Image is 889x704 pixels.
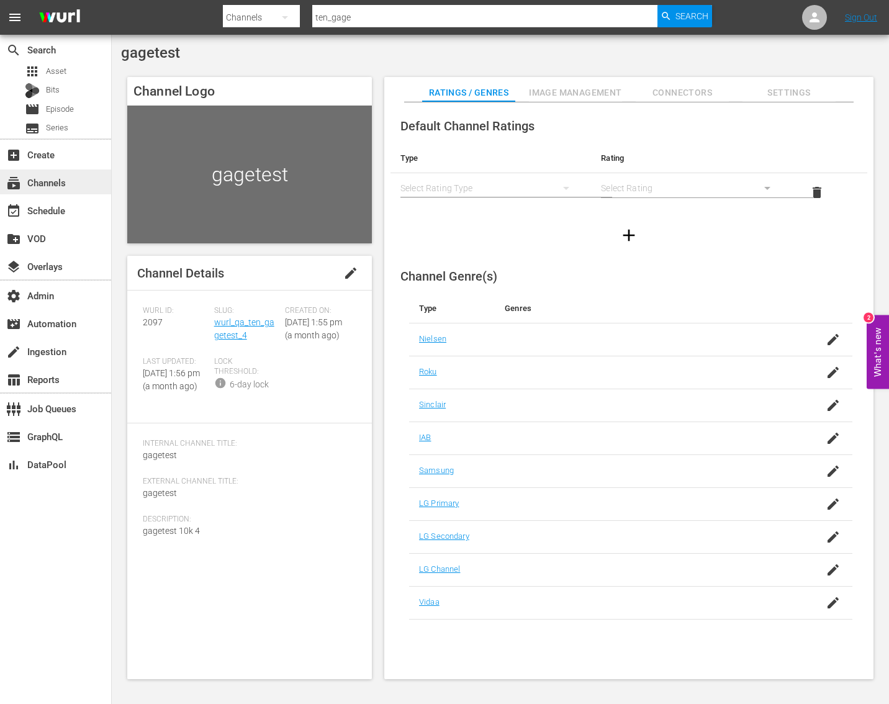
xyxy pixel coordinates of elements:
span: Ratings / Genres [422,85,515,101]
span: Default Channel Ratings [400,119,535,133]
span: Ingestion [6,345,21,359]
button: delete [802,178,832,207]
span: Schedule [6,204,21,219]
span: DataPool [6,458,21,472]
span: Job Queues [6,402,21,417]
span: Channels [6,176,21,191]
a: LG Channel [419,564,460,574]
a: Sign Out [845,12,877,22]
span: Connectors [636,85,729,101]
table: simple table [390,143,867,212]
span: Settings [742,85,836,101]
span: edit [343,266,358,281]
a: LG Primary [419,499,459,508]
span: Lock Threshold: [214,357,279,377]
span: Last Updated: [143,357,208,367]
span: Asset [46,65,66,78]
span: gagetest [121,44,180,61]
div: 6-day lock [230,378,269,391]
span: delete [810,185,824,200]
span: Search [675,5,708,27]
span: gagetest [143,450,177,460]
h4: Channel Logo [127,77,372,106]
span: [DATE] 1:56 pm (a month ago) [143,368,200,391]
span: menu [7,10,22,25]
span: gagetest [143,488,177,498]
span: Admin [6,289,21,304]
th: Rating [591,143,792,173]
a: Sinclair [419,400,446,409]
span: gagetest 10k 4 [143,526,200,536]
a: IAB [419,433,431,442]
span: Channel Details [137,266,224,281]
span: Search [6,43,21,58]
a: Nielsen [419,334,446,343]
a: Samsung [419,466,454,475]
span: 2097 [143,317,163,327]
span: Internal Channel Title: [143,439,350,449]
span: GraphQL [6,430,21,445]
a: Vidaa [419,597,440,607]
span: Overlays [6,259,21,274]
span: info [214,377,227,389]
span: Create [6,148,21,163]
img: ans4CAIJ8jUAAAAAAAAAAAAAAAAAAAAAAAAgQb4GAAAAAAAAAAAAAAAAAAAAAAAAJMjXAAAAAAAAAAAAAAAAAAAAAAAAgAT5G... [30,3,89,32]
div: 2 [864,313,873,323]
th: Type [390,143,591,173]
span: apps [25,64,40,79]
a: wurl_qa_ten_gagetest_4 [214,317,274,340]
button: edit [336,258,366,288]
span: Slug: [214,306,279,316]
span: Image Management [529,85,622,101]
span: Bits [46,84,60,96]
span: Automation [6,317,21,332]
span: [DATE] 1:55 pm (a month ago) [285,317,342,340]
span: External Channel Title: [143,477,350,487]
span: Created On: [285,306,350,316]
a: Roku [419,367,437,376]
a: LG Secondary [419,531,469,541]
div: gagetest [127,106,372,243]
button: Search [657,5,712,27]
span: Wurl ID: [143,306,208,316]
span: Description: [143,515,350,525]
span: Episode [46,103,74,115]
span: VOD [6,232,21,246]
span: Series [46,122,68,134]
span: Channel Genre(s) [400,269,497,284]
span: Episode [25,102,40,117]
span: Reports [6,372,21,387]
th: Type [409,294,495,323]
th: Genres [495,294,805,323]
span: Series [25,121,40,136]
button: Open Feedback Widget [867,315,889,389]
